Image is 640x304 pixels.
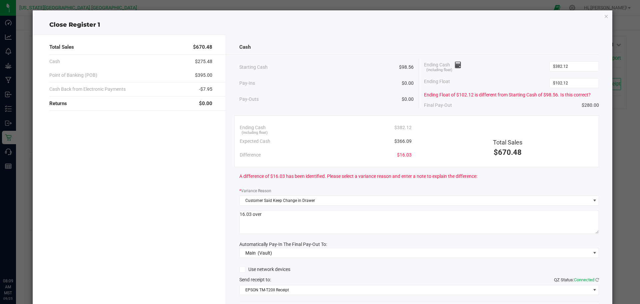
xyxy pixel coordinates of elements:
[239,43,251,51] span: Cash
[49,96,212,111] div: Returns
[49,72,97,79] span: Point of Banking (POB)
[240,138,270,145] span: Expected Cash
[33,20,613,29] div: Close Register 1
[239,173,477,180] span: A difference of $16.03 has been identified. Please select a variance reason and enter a note to e...
[394,138,412,145] span: $366.09
[49,43,74,51] span: Total Sales
[242,130,268,136] span: (including float)
[424,102,452,109] span: Final Pay-Out
[582,102,599,109] span: $280.00
[554,277,599,282] span: QZ Status:
[240,124,266,131] span: Ending Cash
[399,64,414,71] span: $98.56
[402,96,414,103] span: $0.00
[195,58,212,65] span: $275.48
[424,91,599,98] div: Ending Float of $102.12 is different from Starting Cash of $98.56. Is this correct?
[240,151,261,159] span: Difference
[258,250,272,256] span: (Vault)
[195,72,212,79] span: $395.00
[239,188,271,194] label: Variance Reason
[402,80,414,87] span: $0.00
[193,43,212,51] span: $670.48
[239,277,271,282] span: Send receipt to:
[397,151,412,159] span: $16.03
[239,242,327,247] span: Automatically Pay-In The Final Pay-Out To:
[493,139,522,146] span: Total Sales
[49,86,126,93] span: Cash Back from Electronic Payments
[199,86,212,93] span: -$7.95
[49,58,60,65] span: Cash
[494,148,522,157] span: $670.48
[239,96,259,103] span: Pay-Outs
[7,251,27,271] iframe: Resource center
[424,78,450,88] span: Ending Float
[240,196,591,205] span: Customer Said Keep Change in Drawer
[394,124,412,131] span: $382.12
[245,250,256,256] span: Main
[239,80,255,87] span: Pay-Ins
[424,61,461,71] span: Ending Cash
[199,100,212,107] span: $0.00
[239,266,290,273] label: Use network devices
[426,67,452,73] span: (including float)
[239,64,268,71] span: Starting Cash
[240,285,591,295] span: EPSON TM-T20II Receipt
[574,277,594,282] span: Connected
